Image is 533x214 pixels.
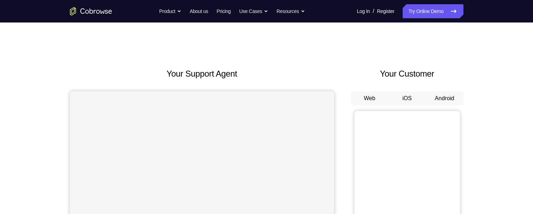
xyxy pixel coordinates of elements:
[239,4,268,18] button: Use Cases
[70,67,334,80] h2: Your Support Agent
[388,91,426,105] button: iOS
[373,7,374,15] span: /
[426,91,463,105] button: Android
[357,4,370,18] a: Log In
[190,4,208,18] a: About us
[216,4,230,18] a: Pricing
[159,4,181,18] button: Product
[351,67,463,80] h2: Your Customer
[277,4,305,18] button: Resources
[377,4,394,18] a: Register
[403,4,463,18] a: Try Online Demo
[70,7,112,15] a: Go to the home page
[351,91,389,105] button: Web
